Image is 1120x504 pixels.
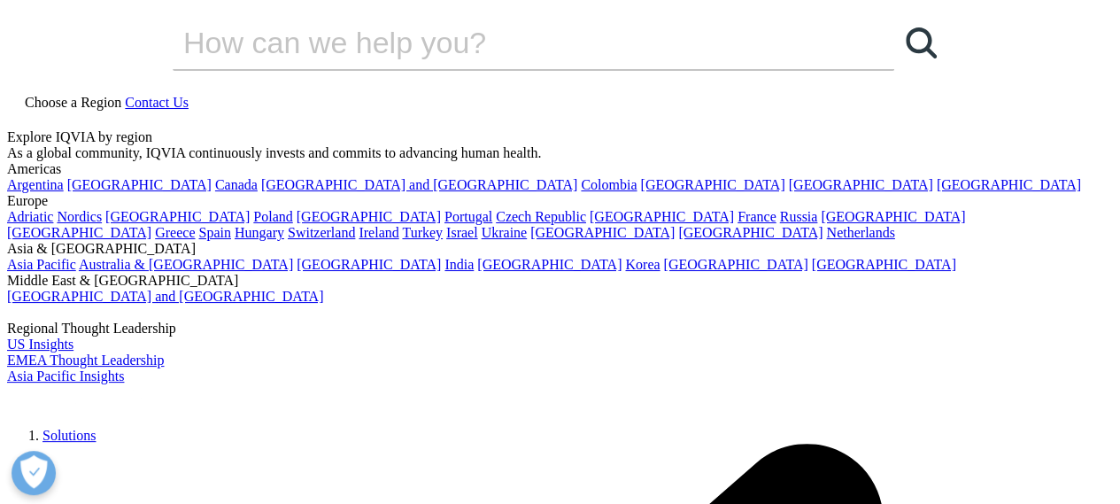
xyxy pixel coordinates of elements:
[826,225,894,240] a: Netherlands
[625,257,660,272] a: Korea
[7,225,151,240] a: [GEOGRAPHIC_DATA]
[297,209,441,224] a: [GEOGRAPHIC_DATA]
[288,225,355,240] a: Switzerland
[125,95,189,110] a: Contact Us
[7,241,1113,257] div: Asia & [GEOGRAPHIC_DATA]
[678,225,823,240] a: [GEOGRAPHIC_DATA]
[7,161,1113,177] div: Americas
[297,257,441,272] a: [GEOGRAPHIC_DATA]
[780,209,818,224] a: Russia
[444,257,474,272] a: India
[482,225,528,240] a: Ukraine
[7,257,76,272] a: Asia Pacific
[496,209,586,224] a: Czech Republic
[235,225,284,240] a: Hungary
[57,209,102,224] a: Nordics
[402,225,443,240] a: Turkey
[7,145,1113,161] div: As a global community, IQVIA continuously invests and commits to advancing human health.
[640,177,784,192] a: [GEOGRAPHIC_DATA]
[446,225,478,240] a: Israel
[253,209,292,224] a: Poland
[173,16,844,69] input: Search
[25,95,121,110] span: Choose a Region
[359,225,398,240] a: Ireland
[906,27,937,58] svg: Search
[937,177,1081,192] a: [GEOGRAPHIC_DATA]
[821,209,965,224] a: [GEOGRAPHIC_DATA]
[7,289,323,304] a: [GEOGRAPHIC_DATA] and [GEOGRAPHIC_DATA]
[198,225,230,240] a: Spain
[789,177,933,192] a: [GEOGRAPHIC_DATA]
[7,129,1113,145] div: Explore IQVIA by region
[105,209,250,224] a: [GEOGRAPHIC_DATA]
[155,225,195,240] a: Greece
[7,209,53,224] a: Adriatic
[261,177,577,192] a: [GEOGRAPHIC_DATA] and [GEOGRAPHIC_DATA]
[530,225,675,240] a: [GEOGRAPHIC_DATA]
[79,257,293,272] a: Australia & [GEOGRAPHIC_DATA]
[590,209,734,224] a: [GEOGRAPHIC_DATA]
[7,193,1113,209] div: Europe
[12,451,56,495] button: Open Preferences
[7,177,64,192] a: Argentina
[444,209,492,224] a: Portugal
[812,257,956,272] a: [GEOGRAPHIC_DATA]
[67,177,212,192] a: [GEOGRAPHIC_DATA]
[581,177,637,192] a: Colombia
[477,257,622,272] a: [GEOGRAPHIC_DATA]
[894,16,947,69] a: Search
[663,257,807,272] a: [GEOGRAPHIC_DATA]
[7,273,1113,289] div: Middle East & [GEOGRAPHIC_DATA]
[738,209,776,224] a: France
[215,177,258,192] a: Canada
